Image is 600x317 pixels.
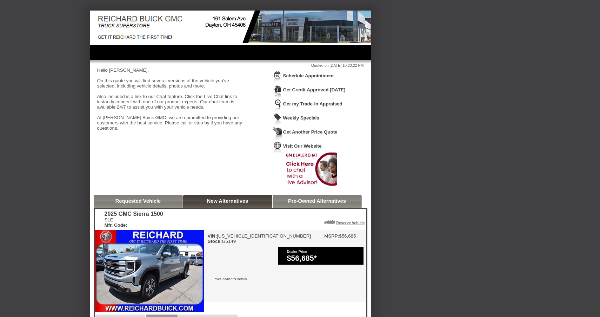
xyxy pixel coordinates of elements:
div: $56,685* [287,254,360,263]
a: Get Another Price Quote [283,129,338,135]
td: MSRP: [324,233,339,239]
img: 2025 GMC Sierra 1500 [95,230,204,312]
img: Icon_CreditApproval.png [273,85,282,98]
div: SLE [105,217,163,228]
img: Icon_WeeklySpecials.png [273,113,282,126]
a: Requested Vehicle [115,198,161,204]
div: *See dealer for details. [204,272,366,288]
div: 2025 GMC Sierra 1500 [105,211,163,217]
a: Pre-Owned Alternatives [288,198,346,204]
a: Weekly Specials [283,115,319,121]
a: Get Credit Approved [DATE] [283,87,346,92]
b: VIN: [208,233,217,239]
img: Icon_ScheduleAppointment.png [273,71,282,84]
b: Mfr. Code: [105,222,127,228]
img: Icon_TradeInAppraisal.png [273,99,282,112]
img: Icon_VisitWebsite.png [273,141,282,154]
font: Dealer Price [287,250,307,254]
a: Visit Our Website [283,143,322,149]
div: Hello [PERSON_NAME], On this quote you will find several versions of the vehicle you’ve selected,... [97,67,245,136]
a: Reserve Vehicle [336,221,365,225]
a: Schedule Appointment [283,73,334,78]
a: Get my Trade-In Appraised [283,101,342,106]
b: Stock: [208,239,222,244]
div: [US_VEHICLE_IDENTIFICATION_NUMBER] G5149 [208,233,311,244]
td: $56,685 [339,233,356,239]
img: Icon_GetQuote.png [273,127,282,140]
div: Quoted on [DATE] 10:20:22 PM [97,63,364,67]
a: New Alternatives [207,198,248,204]
img: gm-dealer-chat-red.jpg [285,151,337,187]
img: Icon_ReserveVehicleCar.png [324,220,335,224]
